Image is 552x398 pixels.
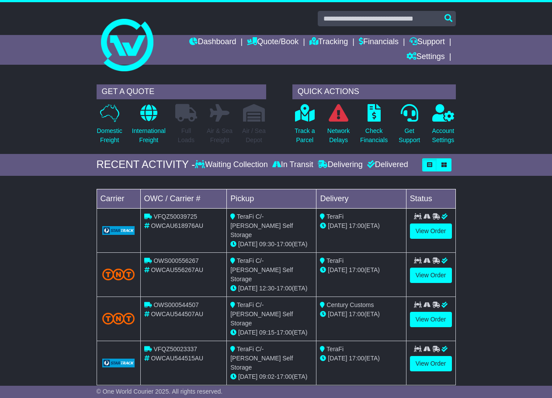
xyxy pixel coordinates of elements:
[97,158,195,171] div: RECENT ACTIVITY -
[102,269,135,280] img: TNT_Domestic.png
[230,284,312,293] div: - (ETA)
[102,226,135,235] img: GetCarrierServiceLogo
[309,35,348,50] a: Tracking
[259,373,274,380] span: 09:02
[230,346,293,371] span: TeraFi C/- [PERSON_NAME] Self Storage
[259,285,274,292] span: 12:30
[207,126,233,145] p: Air & Sea Freight
[97,126,122,145] p: Domestic Freight
[97,388,223,395] span: © One World Courier 2025. All rights reserved.
[320,310,402,319] div: (ETA)
[153,213,197,220] span: VFQZ50039725
[230,213,293,238] span: TeraFi C/- [PERSON_NAME] Self Storage
[259,241,274,248] span: 09:30
[432,104,455,150] a: AccountSettings
[132,126,166,145] p: International Freight
[230,240,312,249] div: - (ETA)
[360,104,388,150] a: CheckFinancials
[359,35,399,50] a: Financials
[349,266,364,273] span: 17:00
[295,126,315,145] p: Track a Parcel
[277,285,292,292] span: 17:00
[175,126,197,145] p: Full Loads
[410,268,452,283] a: View Order
[259,329,274,336] span: 09:15
[328,222,347,229] span: [DATE]
[97,104,123,150] a: DomesticFreight
[230,372,312,381] div: - (ETA)
[277,241,292,248] span: 17:00
[349,222,364,229] span: 17:00
[238,285,257,292] span: [DATE]
[151,266,203,273] span: OWCAU556267AU
[327,126,350,145] p: Network Delays
[410,35,445,50] a: Support
[97,189,140,208] td: Carrier
[227,189,316,208] td: Pickup
[349,311,364,318] span: 17:00
[326,257,344,264] span: TeraFi
[189,35,236,50] a: Dashboard
[292,84,456,99] div: QUICK ACTIONS
[277,329,292,336] span: 17:00
[151,311,203,318] span: OWCAU544507AU
[230,301,293,327] span: TeraFi C/- [PERSON_NAME] Self Storage
[316,160,365,170] div: Delivering
[349,355,364,362] span: 17:00
[195,160,270,170] div: Waiting Collection
[153,301,199,308] span: OWS000544507
[320,265,402,275] div: (ETA)
[406,50,445,65] a: Settings
[365,160,408,170] div: Delivered
[238,241,257,248] span: [DATE]
[326,346,344,353] span: TeraFi
[230,328,312,337] div: - (ETA)
[153,346,197,353] span: VFQZ50023337
[406,189,455,208] td: Status
[102,359,135,367] img: GetCarrierServiceLogo
[140,189,227,208] td: OWC / Carrier #
[238,373,257,380] span: [DATE]
[326,301,374,308] span: Century Customs
[320,221,402,230] div: (ETA)
[102,313,135,325] img: TNT_Domestic.png
[270,160,316,170] div: In Transit
[432,126,455,145] p: Account Settings
[151,355,203,362] span: OWCAU544515AU
[230,257,293,283] span: TeraFi C/- [PERSON_NAME] Self Storage
[238,329,257,336] span: [DATE]
[151,222,203,229] span: OWCAU618976AU
[247,35,299,50] a: Quote/Book
[316,189,406,208] td: Delivery
[328,311,347,318] span: [DATE]
[410,223,452,239] a: View Order
[360,126,388,145] p: Check Financials
[398,104,420,150] a: GetSupport
[328,266,347,273] span: [DATE]
[328,355,347,362] span: [DATE]
[242,126,266,145] p: Air / Sea Depot
[410,312,452,327] a: View Order
[326,213,344,220] span: TeraFi
[132,104,166,150] a: InternationalFreight
[97,84,266,99] div: GET A QUOTE
[410,356,452,371] a: View Order
[327,104,350,150] a: NetworkDelays
[294,104,315,150] a: Track aParcel
[153,257,199,264] span: OWS000556267
[399,126,420,145] p: Get Support
[277,373,292,380] span: 17:00
[320,354,402,363] div: (ETA)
